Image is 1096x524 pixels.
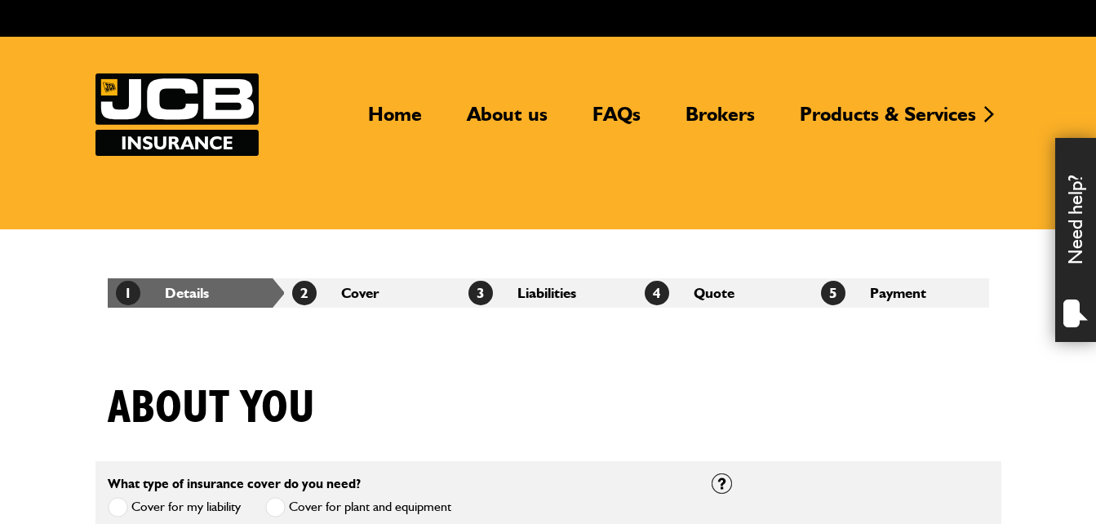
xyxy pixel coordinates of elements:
[116,281,140,305] span: 1
[813,278,989,308] li: Payment
[645,281,669,305] span: 4
[460,278,637,308] li: Liabilities
[1055,138,1096,342] div: Need help?
[580,102,653,140] a: FAQs
[95,73,259,156] a: JCB Insurance Services
[292,281,317,305] span: 2
[673,102,767,140] a: Brokers
[788,102,988,140] a: Products & Services
[821,281,845,305] span: 5
[637,278,813,308] li: Quote
[455,102,560,140] a: About us
[108,497,241,517] label: Cover for my liability
[95,73,259,156] img: JCB Insurance Services logo
[108,477,361,491] label: What type of insurance cover do you need?
[284,278,460,308] li: Cover
[108,381,315,436] h1: About you
[356,102,434,140] a: Home
[265,497,451,517] label: Cover for plant and equipment
[108,278,284,308] li: Details
[468,281,493,305] span: 3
